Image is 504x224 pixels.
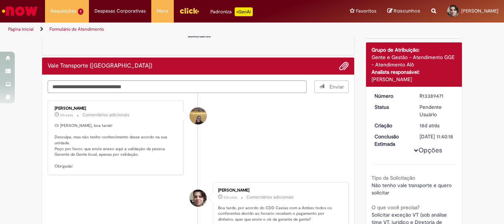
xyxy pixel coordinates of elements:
[60,113,73,117] time: 26/08/2025 17:24:53
[55,123,177,169] p: Oi [PERSON_NAME], boa tarde! Desculpa, mas não tenho conhecimento desse acordo na sua unidade. Pe...
[394,7,420,14] span: Rascunhos
[60,113,73,117] span: 21h atrás
[157,7,168,15] span: More
[218,205,341,223] p: Boa tarde, por acordo do CDD Caxias com a Ambev todos os conferentes devido ao horario recebem o ...
[372,46,457,54] div: Grupo de Atribuição:
[190,107,207,124] div: Amanda De Campos Gomes Do Nascimento
[339,61,349,71] button: Adicionar anexos
[94,7,146,15] span: Despesas Corporativas
[420,92,454,100] div: R13389471
[78,8,83,15] span: 1
[420,122,439,129] span: 18d atrás
[461,8,498,14] span: [PERSON_NAME]
[218,188,341,193] div: [PERSON_NAME]
[6,23,331,36] ul: Trilhas de página
[369,133,414,148] dt: Conclusão Estimada
[372,182,453,196] span: Não tenho vale transporte e quero solicitar
[55,106,177,111] div: [PERSON_NAME]
[372,204,420,211] b: O que você precisa?
[48,63,152,69] h2: Vale Transporte (VT) Histórico de tíquete
[1,4,39,18] img: ServiceNow
[372,76,457,83] div: [PERSON_NAME]
[235,7,253,16] p: +GenAi
[369,92,414,100] dt: Número
[190,190,207,207] div: Elisa Goncalves Huff
[420,122,439,129] time: 09/08/2025 14:18:30
[369,122,414,129] dt: Criação
[48,80,307,93] textarea: Digite sua mensagem aqui...
[8,26,34,32] a: Página inicial
[372,68,457,76] div: Analista responsável:
[179,5,199,16] img: click_logo_yellow_360x200.png
[420,103,454,118] div: Pendente Usuário
[372,175,415,181] b: Tipo da Solicitação
[372,54,457,68] div: Gente e Gestão - Atendimento GGE - Atendimento Alô
[210,7,253,16] div: Padroniza
[49,26,104,32] a: Formulário de Atendimento
[224,195,237,200] time: 26/08/2025 14:41:28
[51,7,76,15] span: Requisições
[224,195,237,200] span: 23h atrás
[82,112,130,118] small: Comentários adicionais
[356,7,376,15] span: Favoritos
[387,8,420,15] a: Rascunhos
[420,133,454,140] div: [DATE] 11:40:18
[420,122,454,129] div: 09/08/2025 14:18:30
[369,103,414,111] dt: Status
[246,194,294,200] small: Comentários adicionais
